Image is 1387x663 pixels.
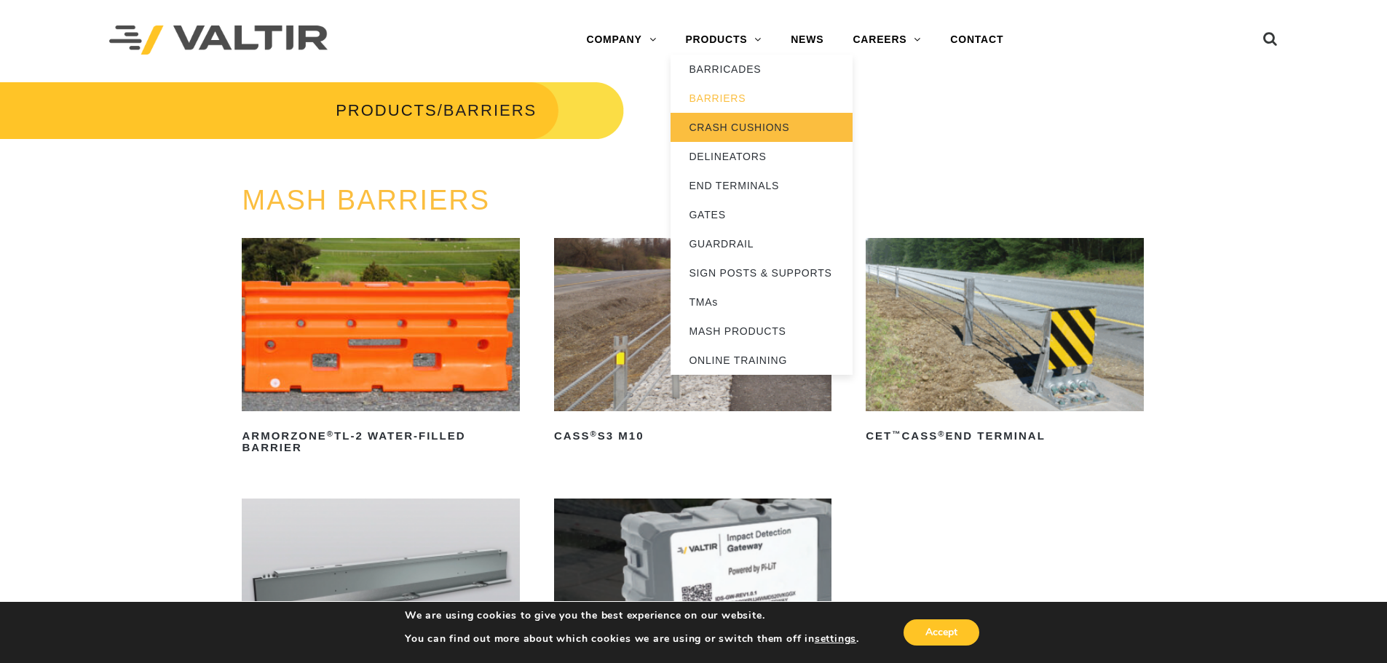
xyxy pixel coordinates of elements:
[242,424,519,459] h2: ArmorZone TL-2 Water-Filled Barrier
[936,25,1018,55] a: CONTACT
[671,229,853,258] a: GUARDRAIL
[866,238,1143,448] a: CET™CASS®End Terminal
[242,185,490,215] a: MASH BARRIERS
[904,619,979,646] button: Accept
[554,238,831,448] a: CASS®S3 M10
[671,55,853,84] a: BARRICADES
[443,101,537,119] span: BARRIERS
[327,429,334,438] sup: ®
[671,287,853,317] a: TMAs
[405,609,859,622] p: We are using cookies to give you the best experience on our website.
[671,113,853,142] a: CRASH CUSHIONS
[815,632,856,646] button: settings
[776,25,838,55] a: NEWS
[671,317,853,346] a: MASH PRODUCTS
[671,84,853,113] a: BARRIERS
[336,101,437,119] a: PRODUCTS
[109,25,328,55] img: Valtir
[572,25,671,55] a: COMPANY
[671,171,853,200] a: END TERMINALS
[554,424,831,448] h2: CASS S3 M10
[938,429,945,438] sup: ®
[671,346,853,375] a: ONLINE TRAINING
[242,238,519,459] a: ArmorZone®TL-2 Water-Filled Barrier
[671,25,776,55] a: PRODUCTS
[838,25,936,55] a: CAREERS
[590,429,598,438] sup: ®
[866,424,1143,448] h2: CET CASS End Terminal
[671,142,853,171] a: DELINEATORS
[892,429,901,438] sup: ™
[671,200,853,229] a: GATES
[671,258,853,287] a: SIGN POSTS & SUPPORTS
[405,632,859,646] p: You can find out more about which cookies we are using or switch them off in .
